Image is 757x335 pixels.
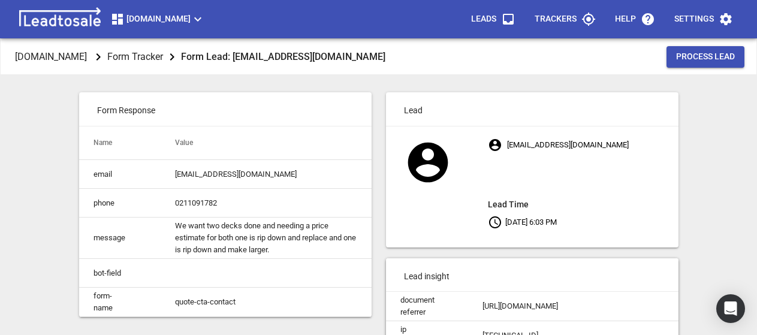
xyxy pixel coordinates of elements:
[488,134,678,233] p: [EMAIL_ADDRESS][DOMAIN_NAME] [DATE] 6:03 PM
[79,288,161,317] td: form-name
[14,7,105,31] img: logo
[79,92,372,126] p: Form Response
[181,49,385,65] aside: Form Lead: [EMAIL_ADDRESS][DOMAIN_NAME]
[535,13,577,25] p: Trackers
[471,13,496,25] p: Leads
[107,50,163,64] p: Form Tracker
[716,294,745,323] div: Open Intercom Messenger
[161,126,372,160] th: Value
[79,259,161,288] td: bot-field
[468,292,714,321] td: [URL][DOMAIN_NAME]
[676,51,735,63] span: Process Lead
[666,46,744,68] button: Process Lead
[386,292,468,321] td: document referrer
[110,12,205,26] span: [DOMAIN_NAME]
[386,92,678,126] p: Lead
[161,160,372,189] td: [EMAIL_ADDRESS][DOMAIN_NAME]
[15,50,87,64] p: [DOMAIN_NAME]
[79,218,161,259] td: message
[161,189,372,218] td: 0211091782
[386,258,678,292] p: Lead insight
[488,197,678,212] aside: Lead Time
[161,288,372,317] td: quote-cta-contact
[161,218,372,259] td: We want two decks done and needing a price estimate for both one is rip down and replace and one ...
[79,189,161,218] td: phone
[79,126,161,160] th: Name
[615,13,636,25] p: Help
[488,215,502,230] svg: Your local time
[79,160,161,189] td: email
[674,13,714,25] p: Settings
[105,7,210,31] button: [DOMAIN_NAME]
